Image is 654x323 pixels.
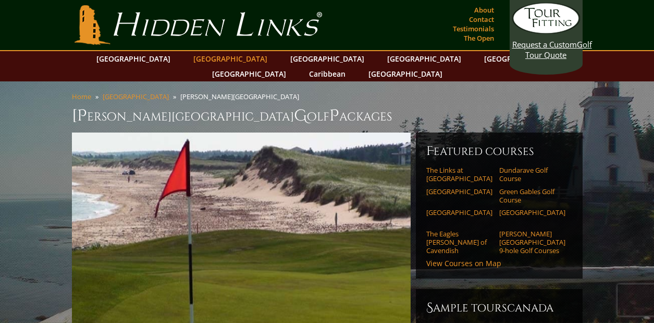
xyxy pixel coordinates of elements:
span: Request a Custom [512,39,577,50]
a: About [472,3,497,17]
a: [GEOGRAPHIC_DATA] [285,51,369,66]
a: Request a CustomGolf Tour Quote [512,3,580,60]
a: [GEOGRAPHIC_DATA] [382,51,466,66]
h6: Featured Courses [426,143,572,160]
span: P [329,105,339,126]
a: Testimonials [450,21,497,36]
a: [GEOGRAPHIC_DATA] [91,51,176,66]
a: [GEOGRAPHIC_DATA] [426,187,492,196]
a: [GEOGRAPHIC_DATA] [499,208,565,217]
a: [GEOGRAPHIC_DATA] [363,66,448,81]
a: [PERSON_NAME][GEOGRAPHIC_DATA] 9-hole Golf Courses [499,230,565,255]
a: Dundarave Golf Course [499,166,565,183]
a: [GEOGRAPHIC_DATA] [207,66,291,81]
a: [GEOGRAPHIC_DATA] [103,92,169,101]
a: The Links at [GEOGRAPHIC_DATA] [426,166,492,183]
a: Green Gables Golf Course [499,187,565,205]
a: [GEOGRAPHIC_DATA] [426,208,492,217]
h1: [PERSON_NAME][GEOGRAPHIC_DATA] olf ackages [72,105,583,126]
a: Caribbean [304,66,351,81]
h6: Sample ToursCanada [426,300,572,316]
a: View Courses on Map [426,258,501,268]
a: [GEOGRAPHIC_DATA] [188,51,273,66]
a: Home [72,92,91,101]
a: The Open [461,31,497,45]
a: Contact [466,12,497,27]
a: [GEOGRAPHIC_DATA] [479,51,563,66]
li: [PERSON_NAME][GEOGRAPHIC_DATA] [180,92,303,101]
span: G [294,105,307,126]
a: The Eagles [PERSON_NAME] of Cavendish [426,230,492,255]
